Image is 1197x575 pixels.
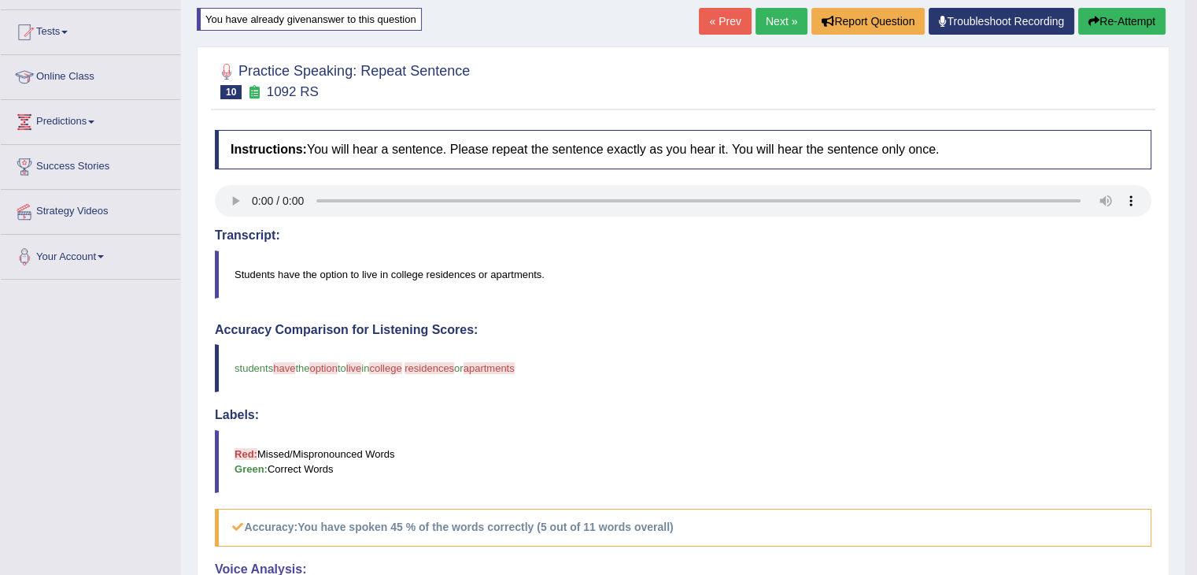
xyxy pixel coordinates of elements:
h2: Practice Speaking: Repeat Sentence [215,60,470,99]
a: Troubleshoot Recording [929,8,1074,35]
b: Red: [235,448,257,460]
span: have [273,362,295,374]
span: the [295,362,309,374]
a: Your Account [1,235,180,274]
b: Instructions: [231,143,307,156]
h4: Labels: [215,408,1151,422]
b: Green: [235,463,268,475]
span: to [338,362,346,374]
button: Report Question [811,8,925,35]
blockquote: Missed/Mispronounced Words Correct Words [215,430,1151,493]
small: Exam occurring question [246,85,262,100]
a: Tests [1,10,180,50]
span: residences [405,362,454,374]
span: students [235,362,273,374]
a: Next » [756,8,807,35]
span: live [346,362,362,374]
span: apartments [464,362,515,374]
small: 1092 RS [267,84,319,99]
span: in [361,362,369,374]
a: Predictions [1,100,180,139]
a: Success Stories [1,145,180,184]
a: Strategy Videos [1,190,180,229]
a: « Prev [699,8,751,35]
button: Re-Attempt [1078,8,1166,35]
h4: Transcript: [215,228,1151,243]
h5: Accuracy: [215,509,1151,546]
span: college [369,362,401,374]
span: option [309,362,337,374]
blockquote: Students have the option to live in college residences or apartments. [215,250,1151,299]
span: or [454,362,464,374]
b: You have spoken 45 % of the words correctly (5 out of 11 words overall) [297,521,673,533]
h4: Accuracy Comparison for Listening Scores: [215,323,1151,337]
span: 10 [220,85,242,99]
h4: You will hear a sentence. Please repeat the sentence exactly as you hear it. You will hear the se... [215,130,1151,169]
div: You have already given answer to this question [197,8,422,31]
a: Online Class [1,55,180,95]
